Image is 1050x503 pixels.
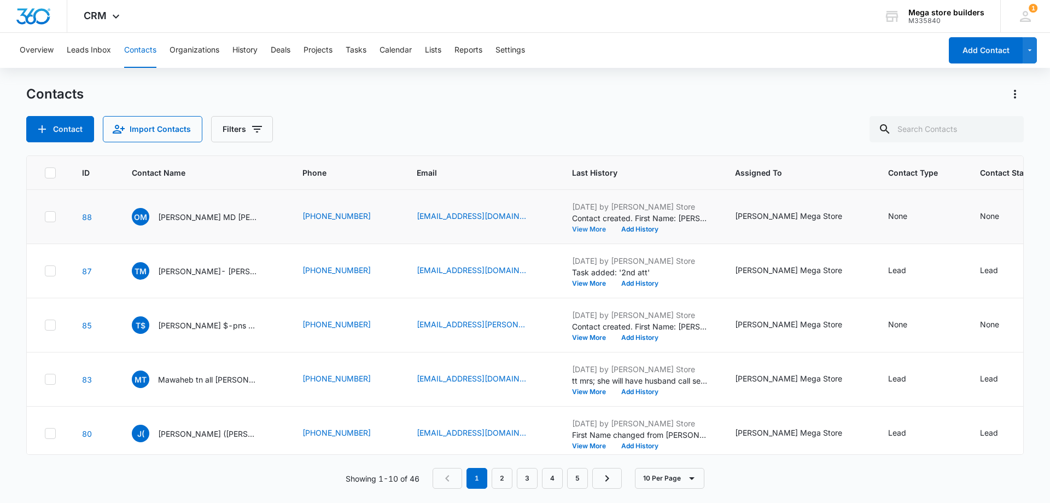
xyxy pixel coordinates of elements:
div: Contact Name - Tom- Mensah Opeyemi - Select to Edit Field [132,262,276,280]
span: J( [132,425,149,442]
div: Assigned To - John Mega Store - Select to Edit Field [735,427,862,440]
div: [PERSON_NAME] Mega Store [735,210,842,222]
div: Lead [980,373,998,384]
a: [PHONE_NUMBER] [302,319,371,330]
a: [PHONE_NUMBER] [302,264,371,276]
button: Add History [614,443,666,449]
a: [PHONE_NUMBER] [302,373,371,384]
input: Search Contacts [870,116,1024,142]
p: [PERSON_NAME]- [PERSON_NAME] [158,265,256,277]
button: Add History [614,334,666,341]
button: Contacts [124,33,156,68]
div: Email - opeyemioshod@gmail.com - Select to Edit Field [417,210,546,223]
div: Contact Name - Mawaheb tn all Gerges - Select to Edit Field [132,371,276,388]
div: Contact Status - Lead - Select to Edit Field [980,373,1018,386]
a: [EMAIL_ADDRESS][DOMAIN_NAME] [417,264,526,276]
p: [PERSON_NAME] ([PERSON_NAME]) SC Sage [158,428,256,440]
div: Assigned To - John Mega Store - Select to Edit Field [735,264,862,277]
div: Contact Status - None - Select to Edit Field [980,210,1019,223]
button: Deals [271,33,290,68]
div: Contact Status - Lead - Select to Edit Field [980,264,1018,277]
div: Email - JamieSage26@live.com - Select to Edit Field [417,427,546,440]
a: [PHONE_NUMBER] [302,427,371,438]
button: Overview [20,33,54,68]
p: [DATE] by [PERSON_NAME] Store [572,418,709,429]
button: Reports [454,33,482,68]
span: CRM [84,10,107,21]
div: Email - mawahebgerges@gmail.com - Select to Edit Field [417,373,546,386]
div: None [888,319,907,330]
a: Page 5 [567,468,588,489]
span: ID [82,167,90,178]
button: Projects [304,33,332,68]
div: Lead [980,427,998,438]
button: View More [572,334,614,341]
div: Contact Status - None - Select to Edit Field [980,319,1019,332]
button: Import Contacts [103,116,202,142]
button: Leads Inbox [67,33,111,68]
p: First Name changed from [PERSON_NAME] to [PERSON_NAME] ([PERSON_NAME]) SC. [572,429,709,441]
p: Task added: '2nd att' [572,267,709,278]
div: Assigned To - John Mega Store - Select to Edit Field [735,319,862,332]
div: account id [908,17,984,25]
button: View More [572,443,614,449]
div: Phone - (213) 218-5939 - Select to Edit Field [302,319,390,332]
a: Page 3 [517,468,538,489]
div: account name [908,8,984,17]
a: Next Page [592,468,622,489]
span: OM [132,208,149,226]
p: tt mrs; she will have husband call sending more info set call for Thurs [572,375,709,386]
a: Navigate to contact details page for Mawaheb tn all Gerges [82,375,92,384]
button: Filters [211,116,273,142]
p: Contact created. First Name: [PERSON_NAME] Last Name: $-pns Omy Phone: [PHONE_NUMBER] Email: [EMA... [572,321,709,332]
div: Contact Type - None - Select to Edit Field [888,210,927,223]
span: Contact Type [888,167,938,178]
p: Showing 1-10 of 46 [346,473,419,484]
button: Lists [425,33,441,68]
div: Contact Type - Lead - Select to Edit Field [888,373,926,386]
button: Calendar [380,33,412,68]
nav: Pagination [433,468,622,489]
a: [EMAIL_ADDRESS][DOMAIN_NAME] [417,373,526,384]
span: Mt [132,371,149,388]
p: [DATE] by [PERSON_NAME] Store [572,201,709,212]
div: Lead [980,264,998,276]
div: Contact Name - Jamie (Shawn) SC Sage - Select to Edit Field [132,425,276,442]
div: [PERSON_NAME] Mega Store [735,373,842,384]
span: Contact Name [132,167,260,178]
span: Assigned To [735,167,846,178]
div: Contact Type - None - Select to Edit Field [888,319,927,332]
p: Contact created. First Name: [PERSON_NAME] Last Name: MD [PERSON_NAME] Phone: [PHONE_NUMBER] Emai... [572,212,709,224]
div: Contact Status - Lead - Select to Edit Field [980,427,1018,440]
p: [DATE] by [PERSON_NAME] Store [572,309,709,321]
p: Mawaheb tn all [PERSON_NAME] [158,374,256,385]
div: [PERSON_NAME] Mega Store [735,319,842,330]
div: [PERSON_NAME] Mega Store [735,264,842,276]
a: Page 4 [542,468,563,489]
div: Lead [888,427,906,438]
span: 1 [1029,4,1037,13]
p: [PERSON_NAME] $-pns Omy [158,320,256,331]
button: Add Contact [949,37,1023,63]
p: [DATE] by [PERSON_NAME] Store [572,363,709,375]
button: Add History [614,280,666,287]
div: Phone - (629) 318-8644 - Select to Edit Field [302,373,390,386]
span: Phone [302,167,375,178]
div: Email - opeyemimensah@gmail.com - Select to Edit Field [417,264,546,277]
button: Add History [614,226,666,233]
div: Contact Name - Tanveer $-pns Omy - Select to Edit Field [132,316,276,334]
span: Email [417,167,530,178]
a: Navigate to contact details page for Opeyemi MD Osho [82,212,92,222]
div: Email - omy.tanveer@gmail.com - Select to Edit Field [417,319,546,332]
button: Add History [614,389,666,395]
a: Navigate to contact details page for Jamie (Shawn) SC Sage [82,429,92,438]
div: Phone - (301) 433-3028 - Select to Edit Field [302,264,390,277]
button: View More [572,389,614,395]
div: Lead [888,373,906,384]
div: Assigned To - John Mega Store - Select to Edit Field [735,210,862,223]
button: Organizations [170,33,219,68]
div: Contact Type - Lead - Select to Edit Field [888,264,926,277]
button: Settings [495,33,525,68]
div: Contact Name - Opeyemi MD Osho - Select to Edit Field [132,208,276,226]
div: Assigned To - John Mega Store - Select to Edit Field [735,373,862,386]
